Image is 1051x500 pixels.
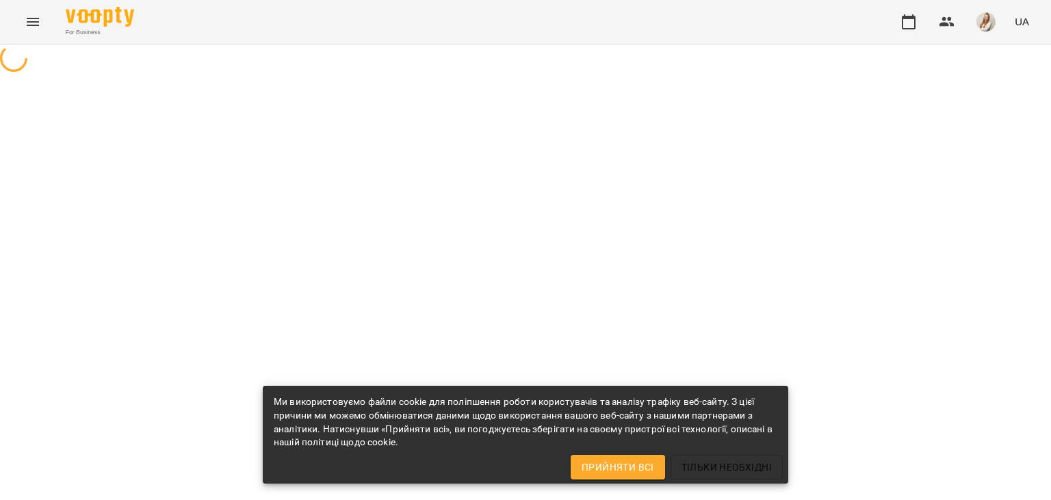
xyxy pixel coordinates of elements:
[66,28,134,37] span: For Business
[66,7,134,27] img: Voopty Logo
[976,12,996,31] img: db46d55e6fdf8c79d257263fe8ff9f52.jpeg
[1009,9,1035,34] button: UA
[16,5,49,38] button: Menu
[1015,14,1029,29] span: UA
